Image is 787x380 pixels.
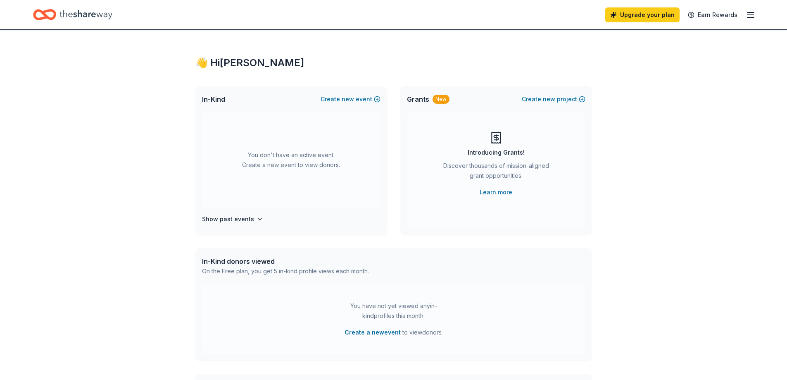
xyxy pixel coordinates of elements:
[33,5,112,24] a: Home
[605,7,680,22] a: Upgrade your plan
[195,56,592,69] div: 👋 Hi [PERSON_NAME]
[342,94,354,104] span: new
[321,94,380,104] button: Createnewevent
[440,161,552,184] div: Discover thousands of mission-aligned grant opportunities.
[202,266,369,276] div: On the Free plan, you get 5 in-kind profile views each month.
[345,327,401,337] button: Create a newevent
[480,187,512,197] a: Learn more
[202,94,225,104] span: In-Kind
[407,94,429,104] span: Grants
[202,214,254,224] h4: Show past events
[202,112,380,208] div: You don't have an active event. Create a new event to view donors.
[468,148,525,158] div: Introducing Grants!
[543,94,555,104] span: new
[683,7,742,22] a: Earn Rewards
[202,256,369,266] div: In-Kind donors viewed
[342,301,445,321] div: You have not yet viewed any in-kind profiles this month.
[202,214,263,224] button: Show past events
[522,94,585,104] button: Createnewproject
[345,327,443,337] span: to view donors .
[433,95,449,104] div: New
